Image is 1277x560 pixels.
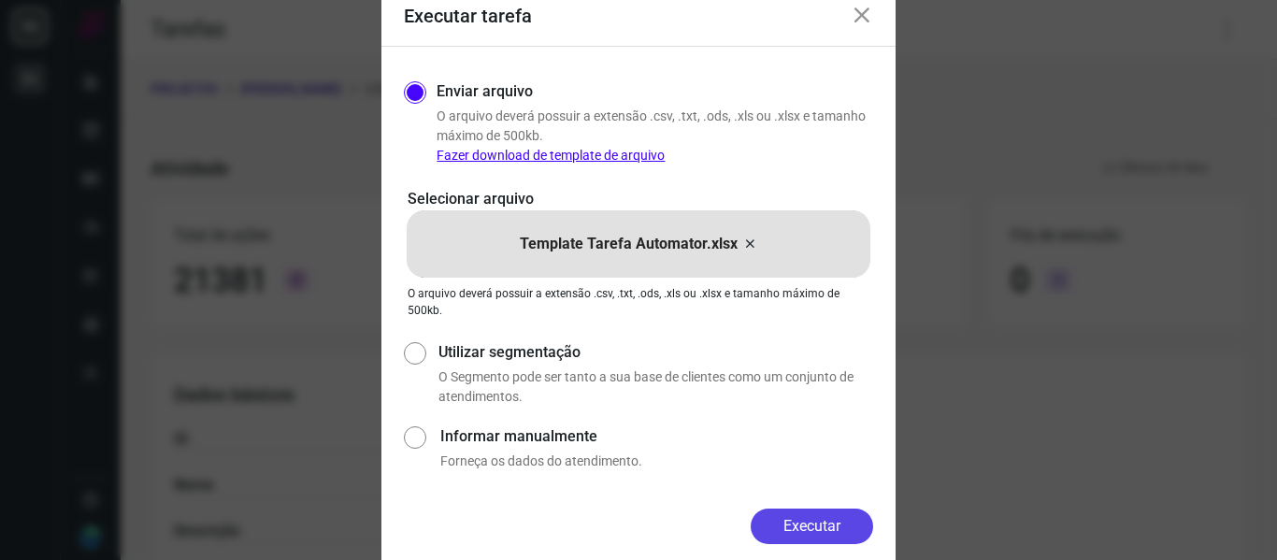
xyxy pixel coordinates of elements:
p: Template Tarefa Automator.xlsx [520,233,738,255]
label: Utilizar segmentação [438,341,873,364]
h3: Executar tarefa [404,5,532,27]
p: Selecionar arquivo [408,188,869,210]
p: O arquivo deverá possuir a extensão .csv, .txt, .ods, .xls ou .xlsx e tamanho máximo de 500kb. [437,107,873,165]
button: Executar [751,509,873,544]
p: O Segmento pode ser tanto a sua base de clientes como um conjunto de atendimentos. [438,367,873,407]
p: Forneça os dados do atendimento. [440,452,873,471]
a: Fazer download de template de arquivo [437,148,665,163]
p: O arquivo deverá possuir a extensão .csv, .txt, .ods, .xls ou .xlsx e tamanho máximo de 500kb. [408,285,869,319]
label: Informar manualmente [440,425,873,448]
label: Enviar arquivo [437,80,533,103]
